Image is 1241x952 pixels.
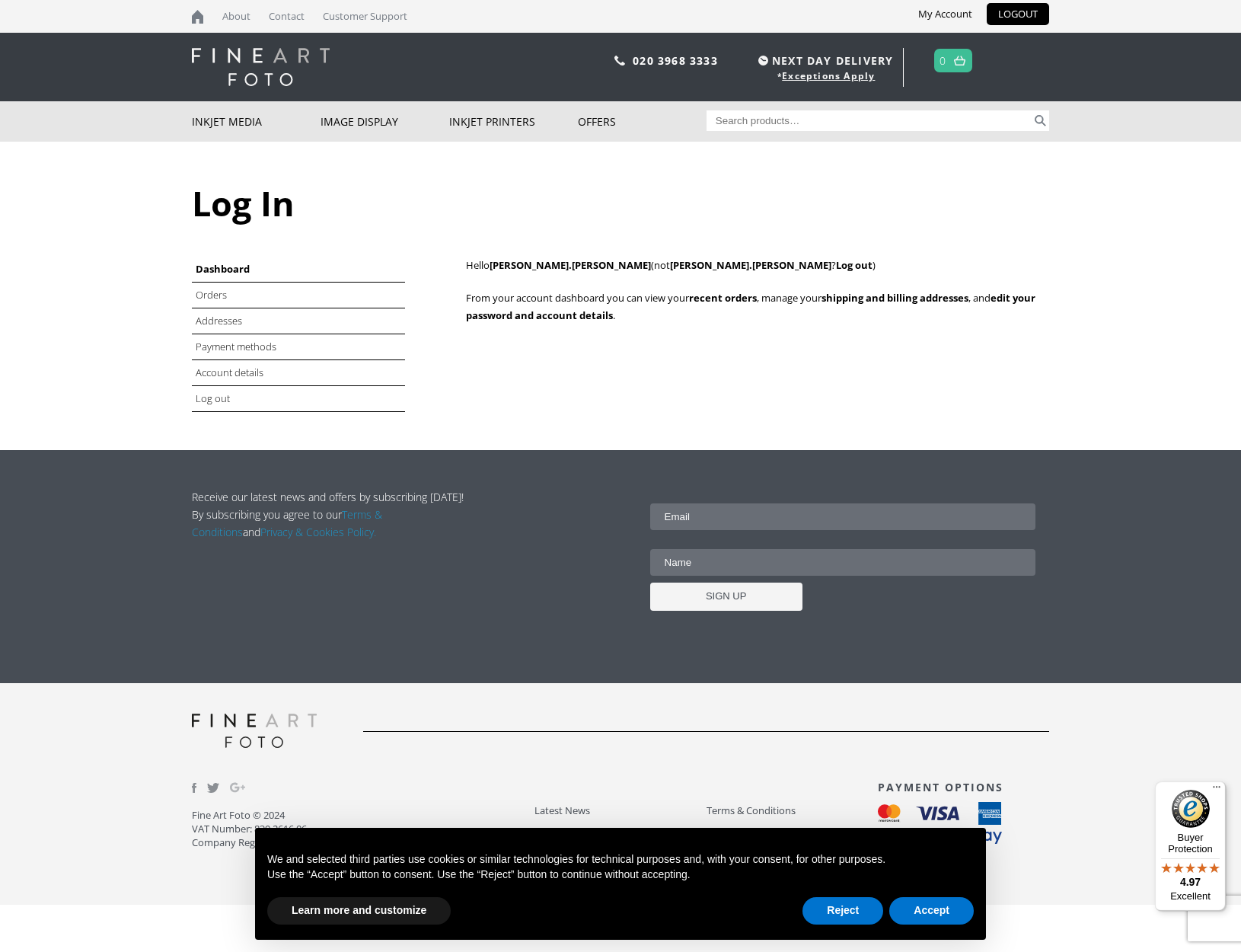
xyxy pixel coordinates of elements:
[192,48,330,86] img: logo-white.svg
[1172,790,1210,828] img: Trusted Shops Trustmark
[196,366,263,379] a: Account details
[192,257,449,412] nav: Account pages
[192,714,317,748] img: logo-grey.svg
[1032,110,1049,131] button: Search
[633,53,718,68] a: 020 3968 3333
[1180,876,1201,888] span: 4.97
[878,802,1002,871] img: payment_options.svg
[802,897,883,925] button: Reject
[614,56,625,65] img: phone.svg
[707,110,1032,131] input: Search products…
[689,291,757,305] a: recent orders
[192,488,472,541] p: Receive our latest news and offers by subscribing [DATE]! By subscribing you agree to our and
[670,258,831,272] strong: [PERSON_NAME].[PERSON_NAME]
[267,897,451,925] button: Learn more and customize
[758,56,768,65] img: time.svg
[782,69,875,82] a: Exceptions Apply
[1155,781,1226,911] button: Trusted Shops TrustmarkBuyer Protection4.97Excellent
[954,56,965,65] img: basket.svg
[490,258,651,272] strong: [PERSON_NAME].[PERSON_NAME]
[466,257,1049,274] p: Hello (not ? )
[192,783,196,793] img: facebook.svg
[650,549,1036,576] input: Name
[196,391,230,405] a: Log out
[267,867,974,883] p: Use the “Accept” button to consent. Use the “Reject” button to continue without accepting.
[267,852,974,867] p: We and selected third parties use cookies or similar technologies for technical purposes and, wit...
[907,3,984,25] a: My Account
[1155,832,1226,855] p: Buyer Protection
[707,802,878,819] a: Terms & Conditions
[260,525,376,539] a: Privacy & Cookies Policy.
[578,101,707,142] a: Offers
[466,289,1049,324] p: From your account dashboard you can view your , manage your , and .
[192,808,534,849] p: Fine Art Foto © 2024 VAT Number: 839 2616 06 Company Registration Number: 5083485
[196,340,276,353] a: Payment methods
[196,262,250,276] a: Dashboard
[207,783,219,793] img: twitter.svg
[196,288,227,302] a: Orders
[230,780,245,795] img: Google_Plus.svg
[321,101,449,142] a: Image Display
[940,50,946,72] a: 0
[821,291,968,305] a: shipping and billing addresses
[754,52,893,69] span: NEXT DAY DELIVERY
[192,180,1049,226] h1: Log In
[1155,890,1226,902] p: Excellent
[836,258,873,272] a: Log out
[534,802,706,819] a: Latest News
[650,583,802,611] input: SIGN UP
[987,3,1049,25] a: LOGOUT
[878,780,1049,794] h3: PAYMENT OPTIONS
[650,503,1036,530] input: Email
[1208,781,1226,800] button: Menu
[192,101,321,142] a: Inkjet Media
[196,314,242,327] a: Addresses
[449,101,578,142] a: Inkjet Printers
[889,897,974,925] button: Accept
